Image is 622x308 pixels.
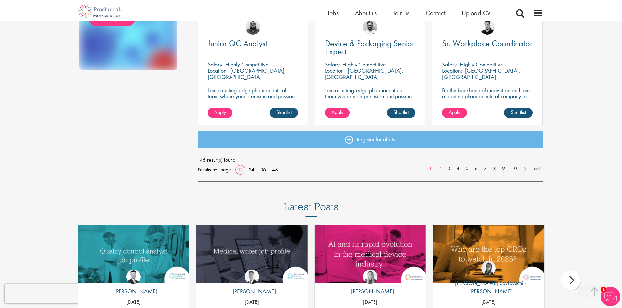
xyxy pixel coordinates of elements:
[433,225,544,283] img: Top 10 CROs 2025 | Proclinical
[387,108,415,118] a: Shortlist
[246,20,260,35] img: Ashley Bennett
[442,38,533,49] span: Sr. Workplace Coordinator
[363,270,377,284] img: Hannah Burke
[442,87,533,112] p: Be the backbone of innovation and join a leading pharmaceutical company to help keep life-changin...
[325,67,345,74] span: Location:
[126,270,141,284] img: Joshua Godden
[327,9,339,17] a: Jobs
[196,225,308,283] img: Medical writer job profile
[453,165,463,172] a: 4
[235,166,245,173] a: 12
[363,20,377,35] img: Emile De Beer
[442,67,520,81] p: [GEOGRAPHIC_DATA], [GEOGRAPHIC_DATA]
[245,270,259,284] img: George Watson
[601,287,620,306] img: Chatbot
[198,131,543,148] a: Register for alerts
[442,67,462,74] span: Location:
[214,109,226,116] span: Apply
[208,67,286,81] p: [GEOGRAPHIC_DATA], [GEOGRAPHIC_DATA]
[508,165,520,172] a: 10
[442,61,457,68] span: Salary
[481,261,496,275] img: Theodora Savlovschi - Wicks
[462,165,472,172] a: 5
[208,38,267,49] span: Junior QC Analyst
[78,299,189,306] p: [DATE]
[78,225,189,283] img: quality control analyst job profile
[228,270,276,299] a: George Watson [PERSON_NAME]
[325,67,403,81] p: [GEOGRAPHIC_DATA], [GEOGRAPHIC_DATA]
[490,165,499,172] a: 8
[433,261,544,299] a: Theodora Savlovschi - Wicks [PERSON_NAME] Savlovschi - [PERSON_NAME]
[78,225,189,283] a: Link to a post
[442,39,533,48] a: Sr. Workplace Coordinator
[109,287,157,296] p: [PERSON_NAME]
[208,67,228,74] span: Location:
[284,201,339,217] h3: Latest Posts
[258,166,268,173] a: 36
[331,109,343,116] span: Apply
[109,270,157,299] a: Joshua Godden [PERSON_NAME]
[355,9,377,17] a: About us
[561,271,581,290] div: next
[499,165,508,172] a: 9
[196,225,308,283] a: Link to a post
[433,279,544,295] p: [PERSON_NAME] Savlovschi - [PERSON_NAME]
[208,87,298,112] p: Join a cutting-edge pharmaceutical team where your precision and passion for quality will help sh...
[325,39,415,56] a: Device & Packaging Senior Expert
[393,9,409,17] a: Join us
[325,108,350,118] a: Apply
[435,165,444,172] a: 2
[449,109,460,116] span: Apply
[426,165,435,172] a: 1
[346,270,394,299] a: Hannah Burke [PERSON_NAME]
[444,165,454,172] a: 3
[325,87,415,112] p: Join a cutting-edge pharmaceutical team where your precision and passion for quality will help sh...
[270,166,280,173] a: 48
[198,165,231,175] span: Results per page
[480,20,495,35] img: Anderson Maldonado
[460,61,503,68] p: Highly Competitive
[247,166,257,173] a: 24
[315,299,426,306] p: [DATE]
[504,108,533,118] a: Shortlist
[462,9,491,17] a: Upload CV
[208,108,232,118] a: Apply
[426,9,445,17] a: Contact
[433,299,544,306] p: [DATE]
[315,225,426,283] img: AI and Its Impact on the Medical Device Industry | Proclinical
[196,299,308,306] p: [DATE]
[325,61,340,68] span: Salary
[471,165,481,172] a: 6
[270,108,298,118] a: Shortlist
[208,61,222,68] span: Salary
[601,287,606,292] span: 1
[208,39,298,48] a: Junior QC Analyst
[5,284,88,303] iframe: reCAPTCHA
[442,108,467,118] a: Apply
[343,61,386,68] p: Highly Competitive
[325,38,415,57] span: Device & Packaging Senior Expert
[315,225,426,283] a: Link to a post
[198,155,543,165] span: 146 result(s) found
[433,225,544,283] a: Link to a post
[481,165,490,172] a: 7
[228,287,276,296] p: [PERSON_NAME]
[346,287,394,296] p: [PERSON_NAME]
[529,165,543,172] a: Last
[225,61,269,68] p: Highly Competitive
